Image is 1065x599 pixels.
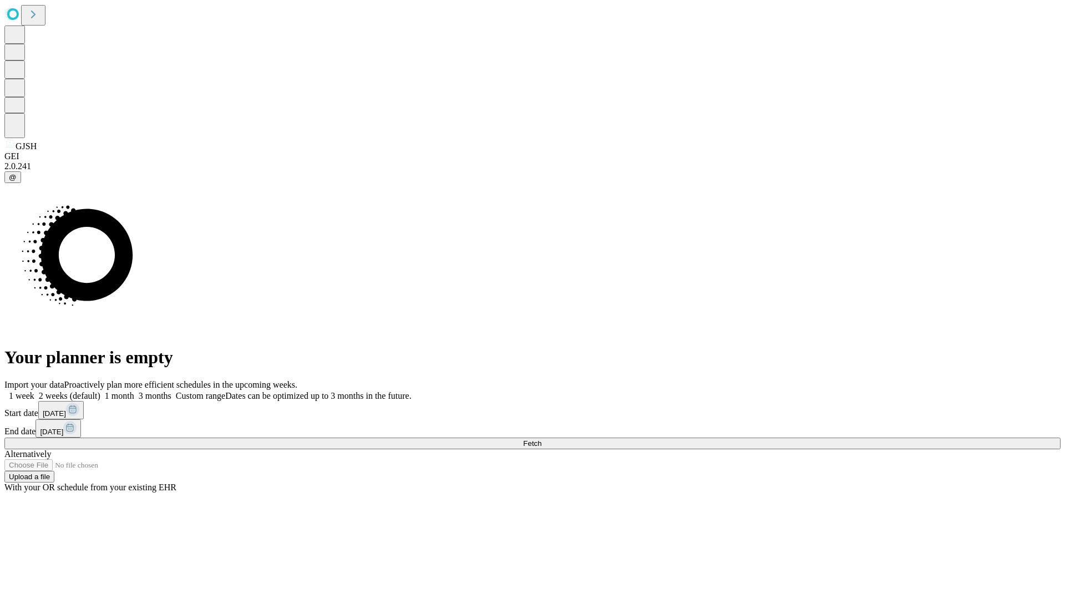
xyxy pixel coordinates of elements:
span: Dates can be optimized up to 3 months in the future. [225,391,411,400]
button: [DATE] [35,419,81,438]
span: 1 week [9,391,34,400]
span: Proactively plan more efficient schedules in the upcoming weeks. [64,380,297,389]
div: 2.0.241 [4,161,1061,171]
span: Import your data [4,380,64,389]
span: GJSH [16,141,37,151]
span: [DATE] [40,428,63,436]
span: 2 weeks (default) [39,391,100,400]
div: Start date [4,401,1061,419]
button: Upload a file [4,471,54,483]
span: With your OR schedule from your existing EHR [4,483,176,492]
h1: Your planner is empty [4,347,1061,368]
span: [DATE] [43,409,66,418]
span: 3 months [139,391,171,400]
span: 1 month [105,391,134,400]
span: Fetch [523,439,541,448]
span: Alternatively [4,449,51,459]
button: @ [4,171,21,183]
button: Fetch [4,438,1061,449]
div: End date [4,419,1061,438]
span: @ [9,173,17,181]
button: [DATE] [38,401,84,419]
div: GEI [4,151,1061,161]
span: Custom range [176,391,225,400]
